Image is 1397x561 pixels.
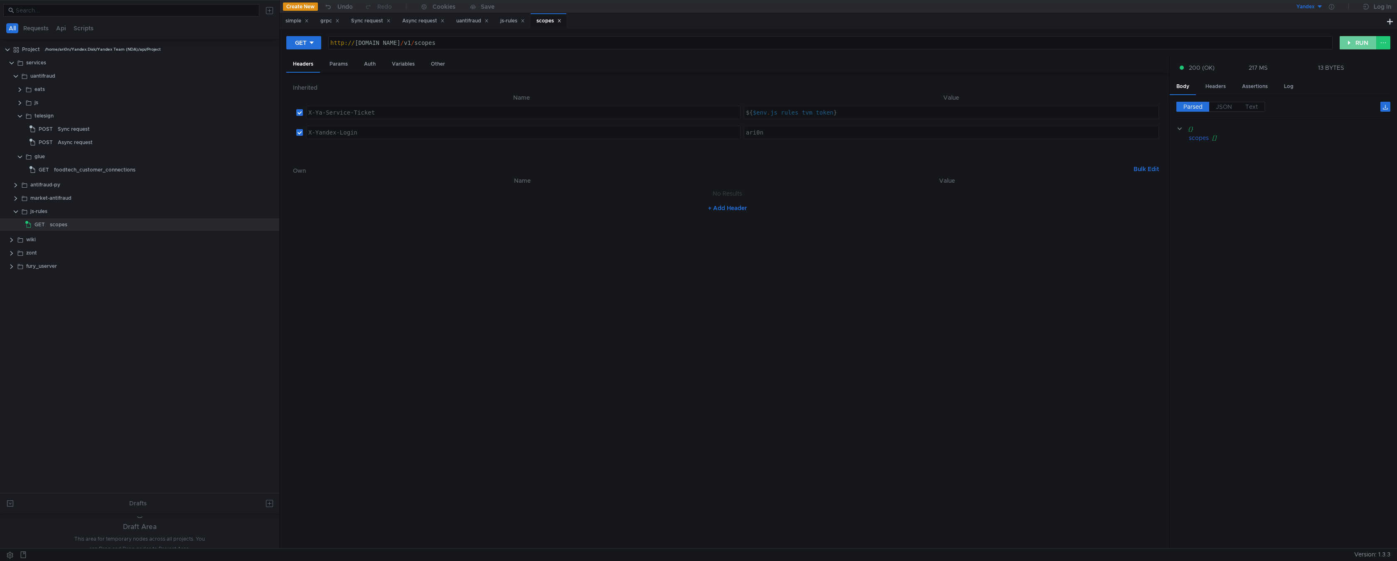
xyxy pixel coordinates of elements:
div: uantifraud [30,70,55,82]
div: Headers [1199,79,1232,94]
div: 217 MS [1249,64,1268,71]
div: telesign [34,110,54,122]
span: Parsed [1183,103,1203,110]
div: [] [1212,133,1380,142]
span: 200 (OK) [1189,63,1215,72]
h6: Own [293,166,1130,176]
th: Name [303,93,740,103]
div: uantifraud [456,17,489,25]
div: eats [34,83,45,96]
div: wiki [26,233,36,246]
div: js [34,96,38,109]
th: Value [739,176,1156,186]
div: Cookies [433,2,455,12]
input: Search... [16,6,254,15]
button: Api [54,23,69,33]
div: Assertions [1235,79,1274,94]
th: Name [306,176,738,186]
div: GET [295,38,307,47]
button: Requests [21,23,51,33]
button: GET [286,36,321,49]
th: Value [740,93,1162,103]
h6: Inherited [293,83,1162,93]
div: Sync request [58,123,90,135]
span: JSON [1216,103,1232,110]
div: scopes [50,218,67,231]
div: services [26,56,46,69]
div: Undo [337,2,353,12]
span: GET [39,164,49,176]
div: Sync request [351,17,391,25]
div: js-rules [500,17,525,25]
button: Bulk Edit [1130,164,1162,174]
div: Project [22,43,40,56]
div: 13 BYTES [1318,64,1344,71]
div: Log [1277,79,1300,94]
div: Params [323,56,354,72]
div: Save [481,4,494,10]
div: Async request [402,17,445,25]
button: Scripts [71,23,96,33]
div: /home/ari0n/Yandex.Disk/Yandex Team (NDA)/api/Project [45,43,161,56]
div: Body [1170,79,1196,95]
div: Auth [357,56,382,72]
div: scopes [536,17,561,25]
div: market-antifraud [30,192,71,204]
div: simple [285,17,309,25]
div: foodtech_customer_connections [54,164,135,176]
nz-embed-empty: No Results [713,190,742,197]
div: js-rules [30,205,47,218]
div: Drafts [129,498,147,508]
button: Create New [283,2,318,11]
button: + Add Header [705,203,750,213]
div: antifraud-py [30,179,60,191]
span: POST [39,123,53,135]
div: Variables [385,56,421,72]
div: Async request [58,136,93,149]
button: Undo [318,0,359,13]
div: Other [424,56,452,72]
button: RUN [1340,36,1377,49]
div: Yandex [1296,3,1315,11]
span: Text [1245,103,1258,110]
div: grpc [320,17,339,25]
button: All [6,23,18,33]
button: Redo [359,0,398,13]
div: zont [26,247,37,259]
div: Log In [1374,2,1391,12]
span: POST [39,136,53,149]
span: Version: 1.3.3 [1354,549,1390,561]
span: GET [34,218,45,231]
div: Headers [286,56,320,73]
div: fury_userver [26,260,57,272]
div: {} [1188,124,1379,133]
div: glue [34,150,45,163]
div: scopes [1189,133,1209,142]
div: Redo [377,2,392,12]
